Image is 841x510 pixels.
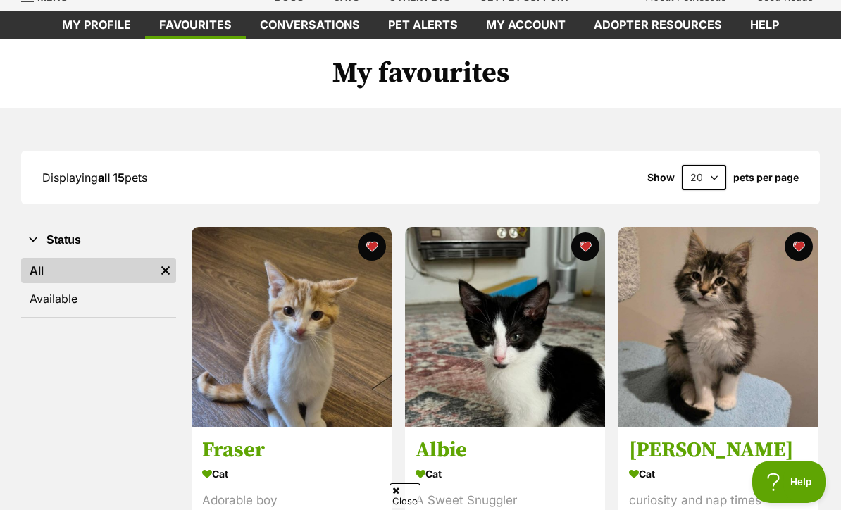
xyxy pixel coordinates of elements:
a: All [21,258,155,283]
a: My profile [48,11,145,39]
a: Pet alerts [374,11,472,39]
img: Colin [618,227,818,427]
button: favourite [785,232,813,261]
button: Status [21,231,176,249]
div: Status [21,255,176,317]
a: My account [472,11,580,39]
div: Cat [416,464,594,485]
strong: all 15 [98,170,125,185]
a: Available [21,286,176,311]
img: Fraser [192,227,392,427]
a: Help [736,11,793,39]
a: Favourites [145,11,246,39]
button: favourite [571,232,599,261]
button: favourite [358,232,386,261]
div: Cat [629,464,808,485]
img: Albie [405,227,605,427]
a: Adopter resources [580,11,736,39]
div: Cat [202,464,381,485]
h3: Albie [416,437,594,464]
h3: [PERSON_NAME] [629,437,808,464]
span: Displaying pets [42,170,147,185]
span: Close [390,483,420,508]
span: Show [647,172,675,183]
h3: Fraser [202,437,381,464]
a: Remove filter [155,258,176,283]
a: conversations [246,11,374,39]
label: pets per page [733,172,799,183]
iframe: Help Scout Beacon - Open [752,461,827,503]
